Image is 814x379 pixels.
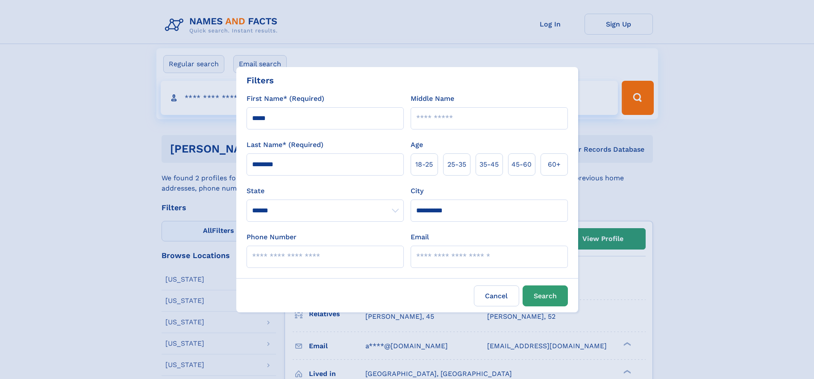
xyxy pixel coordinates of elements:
label: City [411,186,423,196]
label: First Name* (Required) [247,94,324,104]
label: Age [411,140,423,150]
span: 60+ [548,159,561,170]
span: 45‑60 [511,159,532,170]
button: Search [523,285,568,306]
span: 18‑25 [415,159,433,170]
label: Cancel [474,285,519,306]
label: Middle Name [411,94,454,104]
span: 25‑35 [447,159,466,170]
label: Last Name* (Required) [247,140,323,150]
label: State [247,186,404,196]
div: Filters [247,74,274,87]
label: Phone Number [247,232,297,242]
label: Email [411,232,429,242]
span: 35‑45 [479,159,499,170]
